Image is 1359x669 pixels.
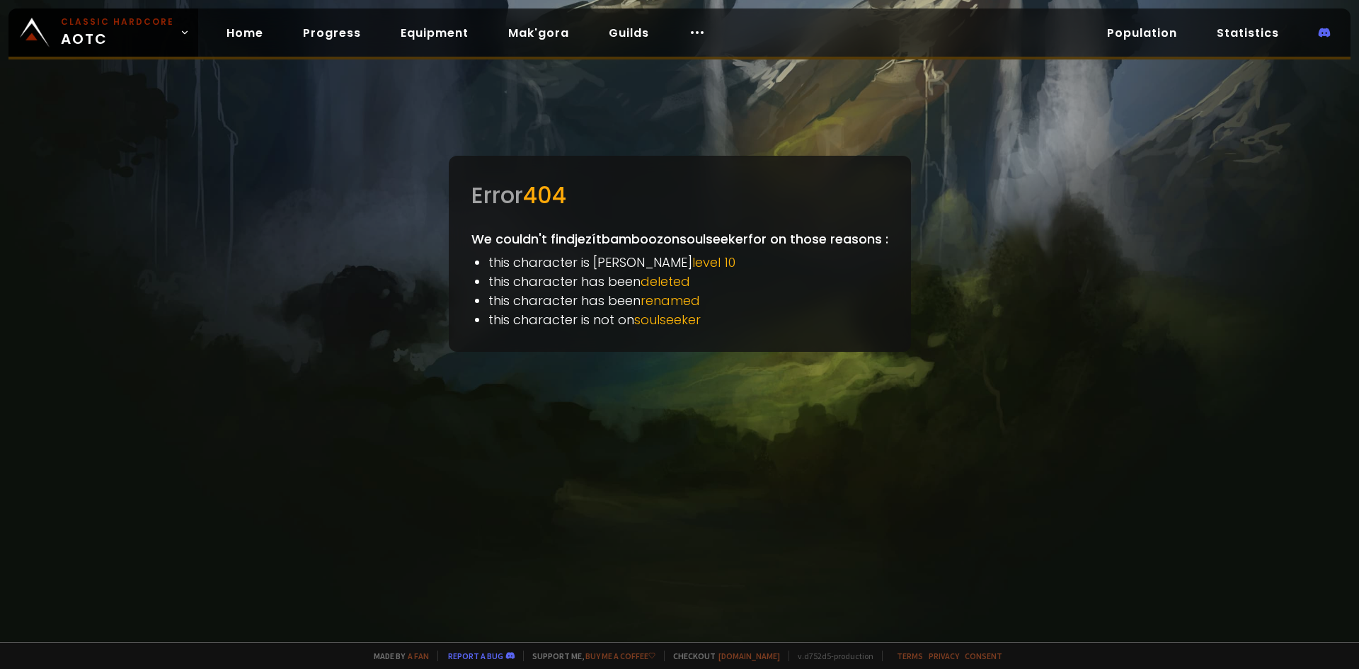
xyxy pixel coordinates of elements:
span: renamed [641,292,700,309]
a: Privacy [929,651,959,661]
a: Progress [292,18,372,47]
span: Made by [365,651,429,661]
a: Statistics [1205,18,1290,47]
span: Support me, [523,651,655,661]
span: Checkout [664,651,780,661]
span: soulseeker [634,311,701,328]
a: Equipment [389,18,480,47]
li: this character has been [488,272,888,291]
span: 404 [523,179,566,211]
small: Classic Hardcore [61,16,174,28]
a: Home [215,18,275,47]
a: Report a bug [448,651,503,661]
div: Error [471,178,888,212]
span: level 10 [692,253,735,271]
span: deleted [641,273,690,290]
li: this character is [PERSON_NAME] [488,253,888,272]
a: Consent [965,651,1002,661]
a: Buy me a coffee [585,651,655,661]
div: We couldn't find jezítbambooz on soulseeker for on those reasons : [449,156,911,352]
a: Guilds [597,18,660,47]
a: Terms [897,651,923,661]
li: this character has been [488,291,888,310]
li: this character is not on [488,310,888,329]
a: Population [1096,18,1188,47]
span: v. d752d5 - production [789,651,873,661]
a: [DOMAIN_NAME] [718,651,780,661]
a: a fan [408,651,429,661]
a: Mak'gora [497,18,580,47]
span: AOTC [61,16,174,50]
a: Classic HardcoreAOTC [8,8,198,57]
